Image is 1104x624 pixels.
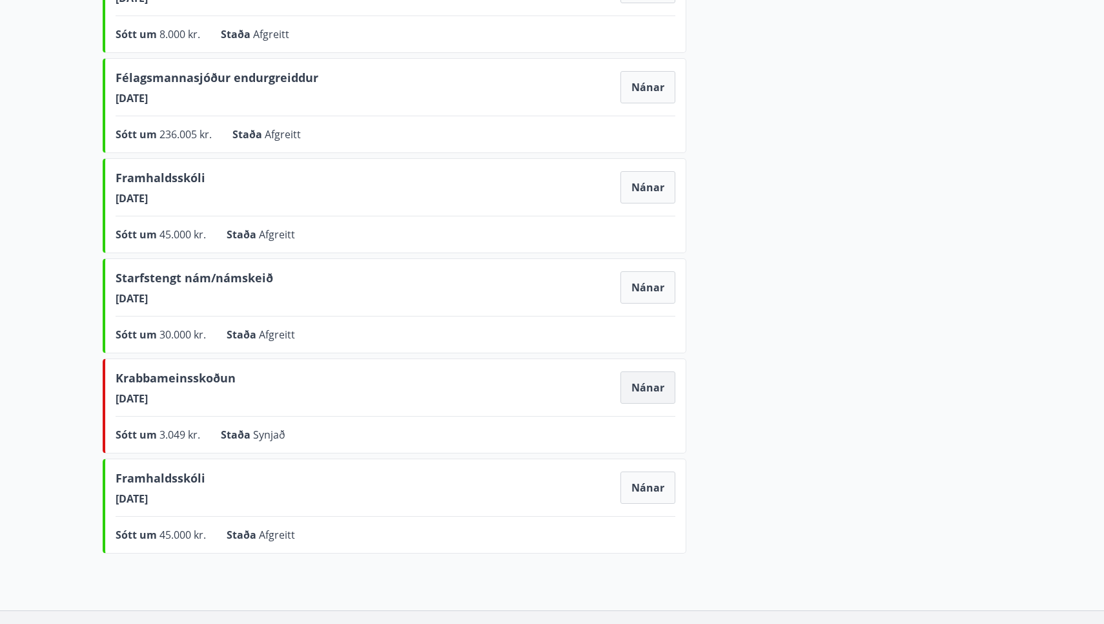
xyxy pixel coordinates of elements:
[116,69,318,91] span: Félagsmannasjóður endurgreiddur
[116,27,159,41] span: Sótt um
[159,227,206,242] span: 45.000 kr.
[259,528,295,542] span: Afgreitt
[116,428,159,442] span: Sótt um
[227,528,259,542] span: Staða
[265,127,301,141] span: Afgreitt
[620,271,675,304] button: Nánar
[227,328,259,342] span: Staða
[116,369,236,391] span: Krabbameinsskoðun
[221,27,253,41] span: Staða
[159,127,212,141] span: 236.005 kr.
[159,428,200,442] span: 3.049 kr.
[259,227,295,242] span: Afgreitt
[253,27,289,41] span: Afgreitt
[116,227,159,242] span: Sótt um
[232,127,265,141] span: Staða
[159,328,206,342] span: 30.000 kr.
[116,291,273,306] span: [DATE]
[116,91,318,105] span: [DATE]
[116,191,205,205] span: [DATE]
[227,227,259,242] span: Staða
[116,127,159,141] span: Sótt um
[116,169,205,191] span: Framhaldsskóli
[620,171,675,203] button: Nánar
[620,71,675,103] button: Nánar
[253,428,285,442] span: Synjað
[116,528,159,542] span: Sótt um
[159,27,200,41] span: 8.000 kr.
[620,472,675,504] button: Nánar
[116,328,159,342] span: Sótt um
[159,528,206,542] span: 45.000 kr.
[116,492,205,506] span: [DATE]
[259,328,295,342] span: Afgreitt
[221,428,253,442] span: Staða
[116,269,273,291] span: Starfstengt nám/námskeið
[116,470,205,492] span: Framhaldsskóli
[116,391,236,406] span: [DATE]
[620,371,675,404] button: Nánar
